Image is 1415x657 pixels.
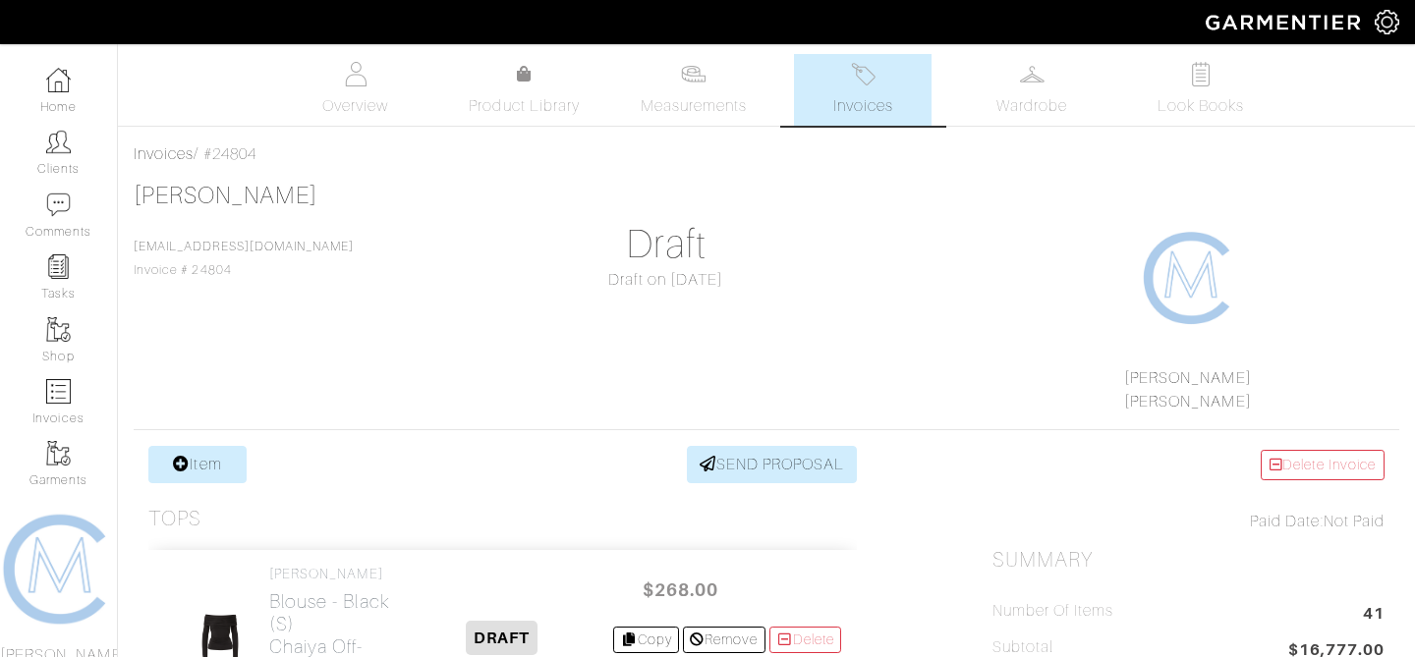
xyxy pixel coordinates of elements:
span: Look Books [1158,94,1245,118]
a: Delete [769,627,842,653]
span: Paid Date: [1250,513,1324,530]
span: Invoice # 24804 [134,240,354,277]
a: Look Books [1132,54,1270,126]
img: garmentier-logo-header-white-b43fb05a5012e4ada735d5af1a66efaba907eab6374d6393d1fbf88cb4ef424d.png [1196,5,1375,39]
span: Invoices [833,94,893,118]
div: Not Paid [992,510,1385,533]
span: $268.00 [621,569,739,611]
a: Invoices [794,54,932,126]
img: 1608267731955.png.png [1141,229,1239,327]
a: Wardrobe [963,54,1101,126]
span: 41 [1363,602,1385,629]
h1: Draft [470,221,862,268]
a: Product Library [456,63,594,118]
img: garments-icon-b7da505a4dc4fd61783c78ac3ca0ef83fa9d6f193b1c9dc38574b1d14d53ca28.png [46,441,71,465]
h3: Tops [148,507,201,531]
h4: [PERSON_NAME] [269,566,390,582]
h5: Subtotal [992,638,1053,657]
a: [EMAIL_ADDRESS][DOMAIN_NAME] [134,240,354,253]
span: Overview [322,94,388,118]
img: clients-icon-6bae9207a08558b7cb47a8932f037763ab4055f8c8b6bfacd5dc20c3e0201464.png [46,130,71,154]
span: Measurements [641,94,748,118]
img: orders-27d20c2124de7fd6de4e0e44c1d41de31381a507db9b33961299e4e07d508b8c.svg [851,62,876,86]
a: Measurements [625,54,764,126]
img: basicinfo-40fd8af6dae0f16599ec9e87c0ef1c0a1fdea2edbe929e3d69a839185d80c458.svg [343,62,368,86]
a: [PERSON_NAME] [134,183,317,208]
img: todo-9ac3debb85659649dc8f770b8b6100bb5dab4b48dedcbae339e5042a72dfd3cc.svg [1189,62,1214,86]
span: DRAFT [466,621,538,655]
img: dashboard-icon-dbcd8f5a0b271acd01030246c82b418ddd0df26cd7fceb0bd07c9910d44c42f6.png [46,68,71,92]
img: measurements-466bbee1fd09ba9460f595b01e5d73f9e2bff037440d3c8f018324cb6cdf7a4a.svg [681,62,706,86]
img: comment-icon-a0a6a9ef722e966f86d9cbdc48e553b5cf19dbc54f86b18d962a5391bc8f6eb6.png [46,192,71,217]
a: [PERSON_NAME] [1124,369,1252,387]
img: gear-icon-white-bd11855cb880d31180b6d7d6211b90ccbf57a29d726f0c71d8c61bd08dd39cc2.png [1375,10,1399,34]
a: Delete Invoice [1261,450,1385,480]
div: / #24804 [134,142,1399,166]
div: Draft on [DATE] [470,268,862,292]
span: Wardrobe [996,94,1067,118]
a: Copy [613,627,679,653]
h5: Number of Items [992,602,1114,621]
a: [PERSON_NAME] [1124,393,1252,411]
img: orders-icon-0abe47150d42831381b5fb84f609e132dff9fe21cb692f30cb5eec754e2cba89.png [46,379,71,404]
a: Remove [683,627,764,653]
img: wardrobe-487a4870c1b7c33e795ec22d11cfc2ed9d08956e64fb3008fe2437562e282088.svg [1020,62,1045,86]
img: reminder-icon-8004d30b9f0a5d33ae49ab947aed9ed385cf756f9e5892f1edd6e32f2345188e.png [46,254,71,279]
a: Overview [287,54,424,126]
a: SEND PROPOSAL [687,446,858,483]
img: garments-icon-b7da505a4dc4fd61783c78ac3ca0ef83fa9d6f193b1c9dc38574b1d14d53ca28.png [46,317,71,342]
a: Invoices [134,145,194,163]
a: Item [148,446,247,483]
span: Product Library [469,94,580,118]
h2: Summary [992,548,1385,573]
